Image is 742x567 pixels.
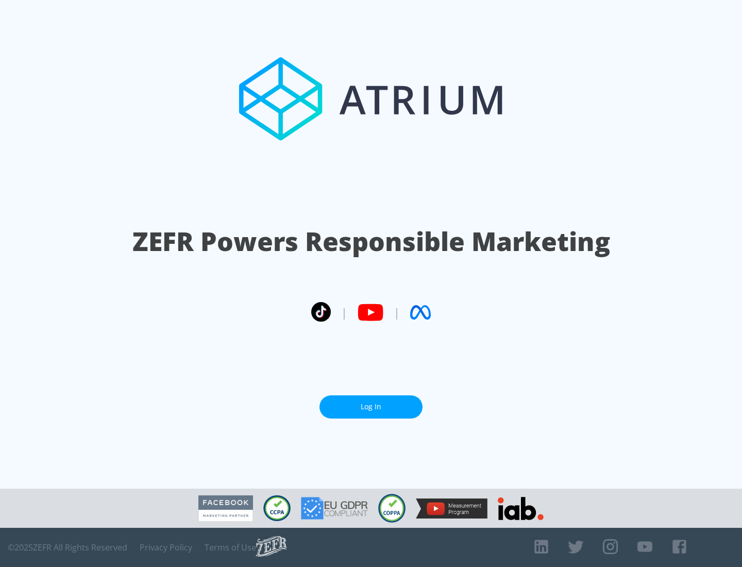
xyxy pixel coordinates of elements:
img: YouTube Measurement Program [416,498,487,519]
img: IAB [498,497,544,520]
img: GDPR Compliant [301,497,368,520]
img: Facebook Marketing Partner [198,495,253,522]
h1: ZEFR Powers Responsible Marketing [132,224,610,259]
a: Log In [319,395,423,419]
img: CCPA Compliant [263,495,291,521]
img: COPPA Compliant [378,494,406,523]
span: | [341,305,347,320]
a: Terms of Use [205,542,256,553]
a: Privacy Policy [140,542,192,553]
span: © 2025 ZEFR All Rights Reserved [8,542,127,553]
span: | [394,305,400,320]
